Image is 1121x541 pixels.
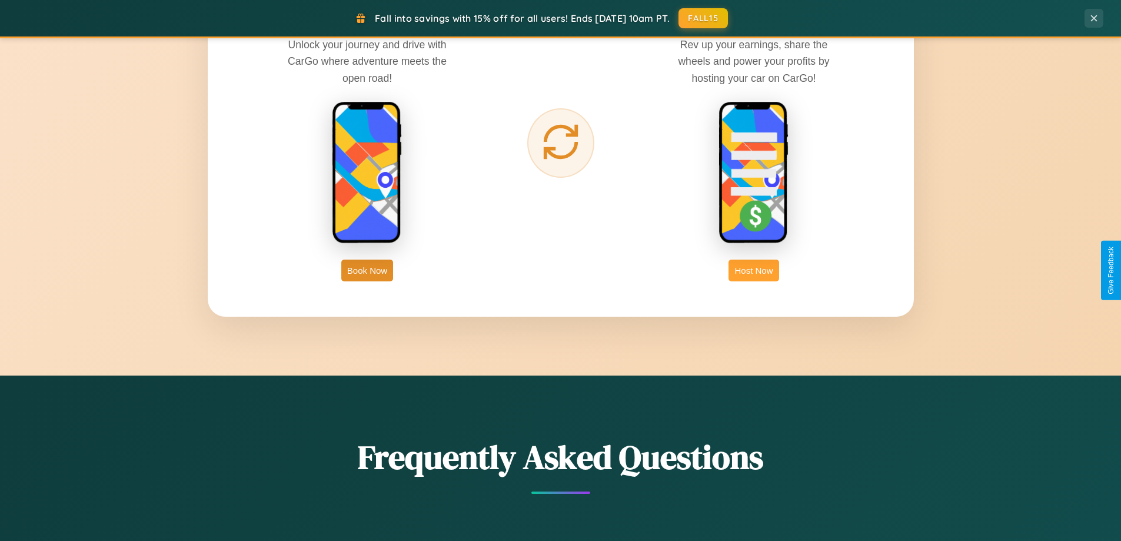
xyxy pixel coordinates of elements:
p: Unlock your journey and drive with CarGo where adventure meets the open road! [279,36,455,86]
p: Rev up your earnings, share the wheels and power your profits by hosting your car on CarGo! [666,36,842,86]
span: Fall into savings with 15% off for all users! Ends [DATE] 10am PT. [375,12,670,24]
button: Host Now [729,260,779,281]
img: rent phone [332,101,403,245]
button: Book Now [341,260,393,281]
h2: Frequently Asked Questions [208,434,914,480]
img: host phone [718,101,789,245]
button: FALL15 [678,8,728,28]
div: Give Feedback [1107,247,1115,294]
